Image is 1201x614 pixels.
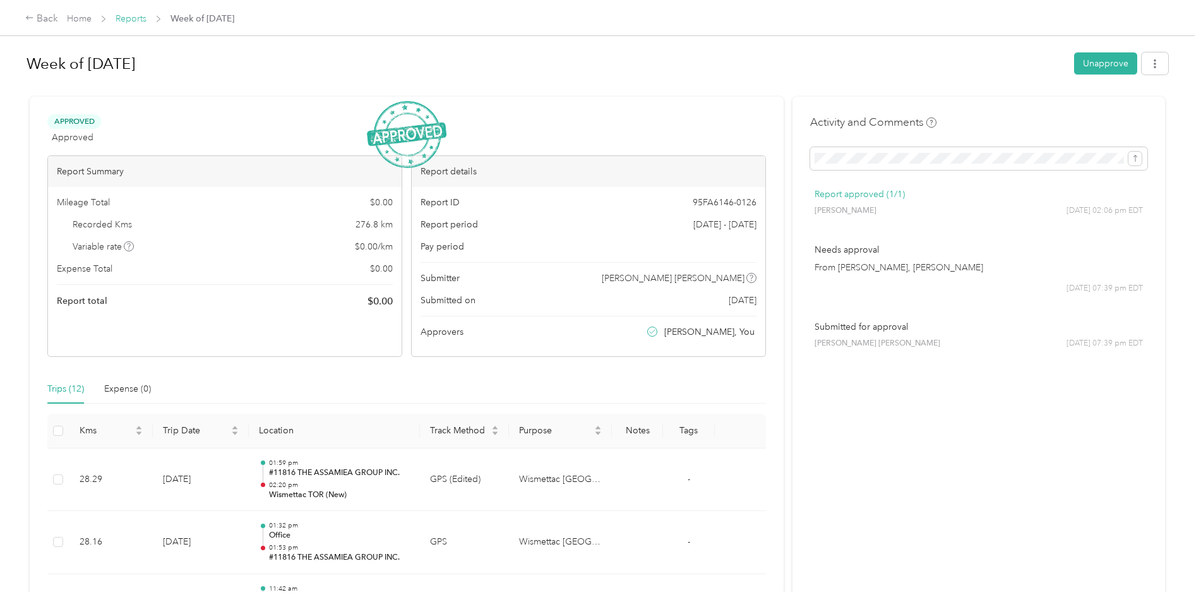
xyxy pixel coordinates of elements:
[48,156,402,187] div: Report Summary
[163,425,229,436] span: Trip Date
[73,218,132,231] span: Recorded Kms
[421,240,464,253] span: Pay period
[815,205,876,217] span: [PERSON_NAME]
[810,114,936,130] h4: Activity and Comments
[1067,283,1143,294] span: [DATE] 07:39 pm EDT
[421,294,475,307] span: Submitted on
[815,188,1143,201] p: Report approved (1/1)
[815,261,1143,274] p: From [PERSON_NAME], [PERSON_NAME]
[370,196,393,209] span: $ 0.00
[815,320,1143,334] p: Submitted for approval
[57,262,112,275] span: Expense Total
[269,552,410,563] p: #11816 THE ASSAMIEA GROUP INC.
[249,414,420,448] th: Location
[153,414,249,448] th: Trip Date
[491,430,499,437] span: caret-down
[69,414,153,448] th: Kms
[80,425,133,436] span: Kms
[519,425,592,436] span: Purpose
[69,448,153,512] td: 28.29
[231,430,239,437] span: caret-down
[612,414,663,448] th: Notes
[421,218,478,231] span: Report period
[420,414,509,448] th: Track Method
[104,382,151,396] div: Expense (0)
[688,474,690,485] span: -
[729,294,756,307] span: [DATE]
[1074,52,1137,75] button: Unapprove
[664,325,755,339] span: [PERSON_NAME], You
[73,240,134,253] span: Variable rate
[52,131,93,144] span: Approved
[421,325,463,339] span: Approvers
[430,425,489,436] span: Track Method
[509,448,612,512] td: Wismettac Canada
[355,240,393,253] span: $ 0.00 / km
[693,196,756,209] span: 95FA6146-0126
[663,414,714,448] th: Tags
[420,448,509,512] td: GPS (Edited)
[135,424,143,431] span: caret-up
[815,243,1143,256] p: Needs approval
[421,272,460,285] span: Submitter
[153,448,249,512] td: [DATE]
[25,11,58,27] div: Back
[69,511,153,574] td: 28.16
[57,294,107,308] span: Report total
[135,430,143,437] span: caret-down
[269,490,410,501] p: Wismettac TOR (New)
[57,196,110,209] span: Mileage Total
[370,262,393,275] span: $ 0.00
[509,414,612,448] th: Purpose
[688,536,690,547] span: -
[421,196,460,209] span: Report ID
[47,114,101,129] span: Approved
[269,467,410,479] p: #11816 THE ASSAMIEA GROUP INC.
[67,13,92,24] a: Home
[269,584,410,593] p: 11:42 am
[47,382,84,396] div: Trips (12)
[815,338,940,349] span: [PERSON_NAME] [PERSON_NAME]
[1067,205,1143,217] span: [DATE] 02:06 pm EDT
[1067,338,1143,349] span: [DATE] 07:39 pm EDT
[116,13,146,24] a: Reports
[269,481,410,490] p: 02:20 pm
[602,272,744,285] span: [PERSON_NAME] [PERSON_NAME]
[693,218,756,231] span: [DATE] - [DATE]
[153,511,249,574] td: [DATE]
[231,424,239,431] span: caret-up
[1130,543,1201,614] iframe: Everlance-gr Chat Button Frame
[412,156,765,187] div: Report details
[269,459,410,467] p: 01:59 pm
[269,530,410,541] p: Office
[367,294,393,309] span: $ 0.00
[269,543,410,552] p: 01:53 pm
[594,430,602,437] span: caret-down
[356,218,393,231] span: 276.8 km
[27,49,1065,79] h1: Week of August 18 2025
[367,101,446,169] img: ApprovedStamp
[269,521,410,530] p: 01:32 pm
[170,12,234,25] span: Week of [DATE]
[491,424,499,431] span: caret-up
[420,511,509,574] td: GPS
[509,511,612,574] td: Wismettac Canada
[594,424,602,431] span: caret-up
